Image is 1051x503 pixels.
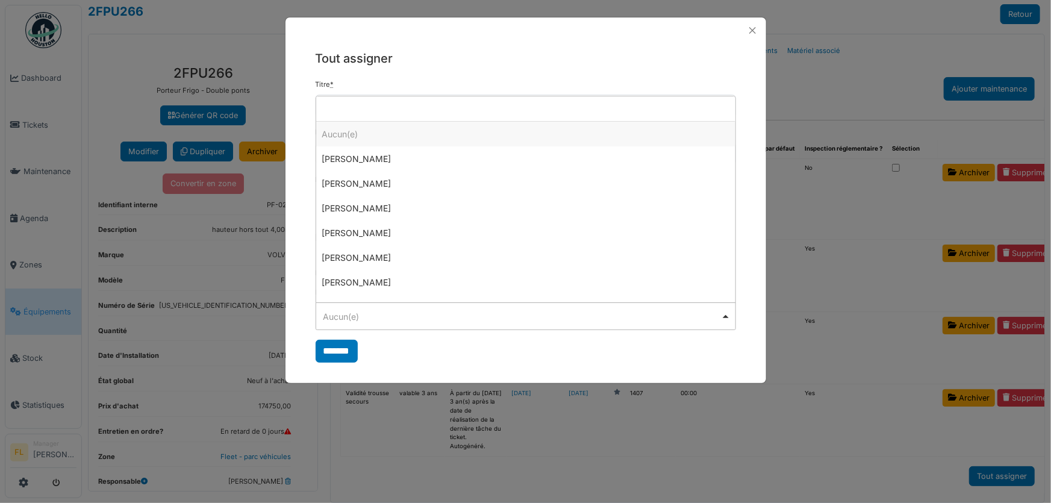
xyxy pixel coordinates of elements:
[316,80,334,90] label: Titre
[316,220,735,245] div: [PERSON_NAME]
[316,146,735,171] div: [PERSON_NAME]
[323,310,721,323] div: Aucun(e)
[316,245,735,270] div: [PERSON_NAME]
[744,22,761,39] button: Close
[316,49,736,67] h5: Tout assigner
[316,171,735,196] div: [PERSON_NAME]
[316,122,735,146] div: Aucun(e)
[316,270,735,295] div: [PERSON_NAME]
[316,96,735,122] input: Aucun(e)
[331,80,334,89] abbr: Requis
[316,196,735,220] div: [PERSON_NAME]
[316,295,735,319] div: [PERSON_NAME]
